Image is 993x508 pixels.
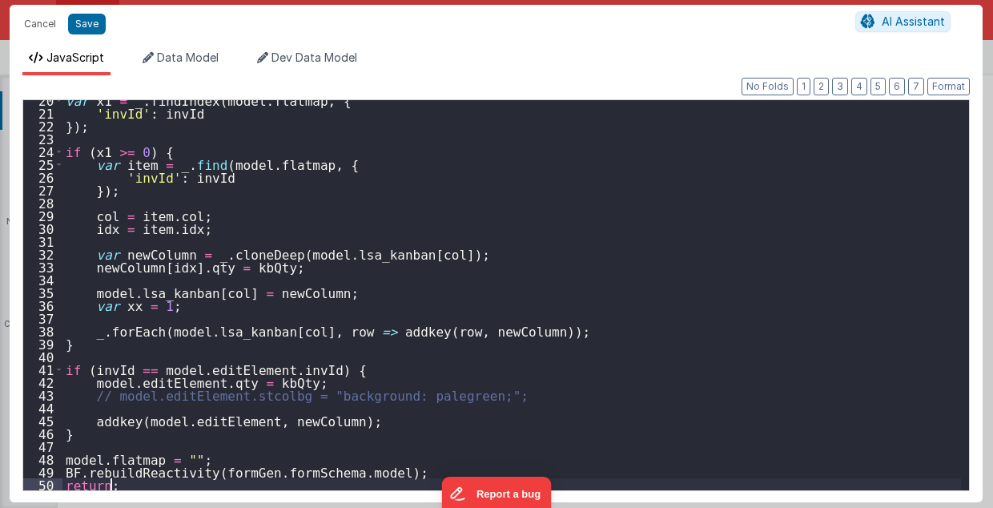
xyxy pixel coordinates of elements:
[23,389,62,401] div: 43
[23,132,62,145] div: 23
[46,50,104,64] span: JavaScript
[23,414,62,427] div: 45
[908,78,924,95] button: 7
[23,209,62,222] div: 29
[68,14,106,34] button: Save
[23,466,62,478] div: 49
[23,158,62,171] div: 25
[23,222,62,235] div: 30
[23,312,62,325] div: 37
[832,78,848,95] button: 3
[882,14,945,28] span: AI Assistant
[23,299,62,312] div: 36
[870,78,886,95] button: 5
[23,363,62,376] div: 41
[23,350,62,363] div: 40
[157,50,219,64] span: Data Model
[23,248,62,260] div: 32
[889,78,905,95] button: 6
[23,183,62,196] div: 27
[23,119,62,132] div: 22
[23,427,62,440] div: 46
[927,78,970,95] button: Format
[797,78,810,95] button: 1
[742,78,794,95] button: No Folds
[851,78,867,95] button: 4
[23,196,62,209] div: 28
[855,11,951,32] button: AI Assistant
[23,453,62,466] div: 48
[23,171,62,183] div: 26
[23,273,62,286] div: 34
[23,260,62,273] div: 33
[814,78,829,95] button: 2
[16,13,64,35] button: Cancel
[23,107,62,119] div: 21
[23,325,62,337] div: 38
[23,478,62,491] div: 50
[23,145,62,158] div: 24
[23,286,62,299] div: 35
[23,401,62,414] div: 44
[271,50,357,64] span: Dev Data Model
[23,440,62,453] div: 47
[23,376,62,389] div: 42
[23,235,62,248] div: 31
[23,94,62,107] div: 20
[23,337,62,350] div: 39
